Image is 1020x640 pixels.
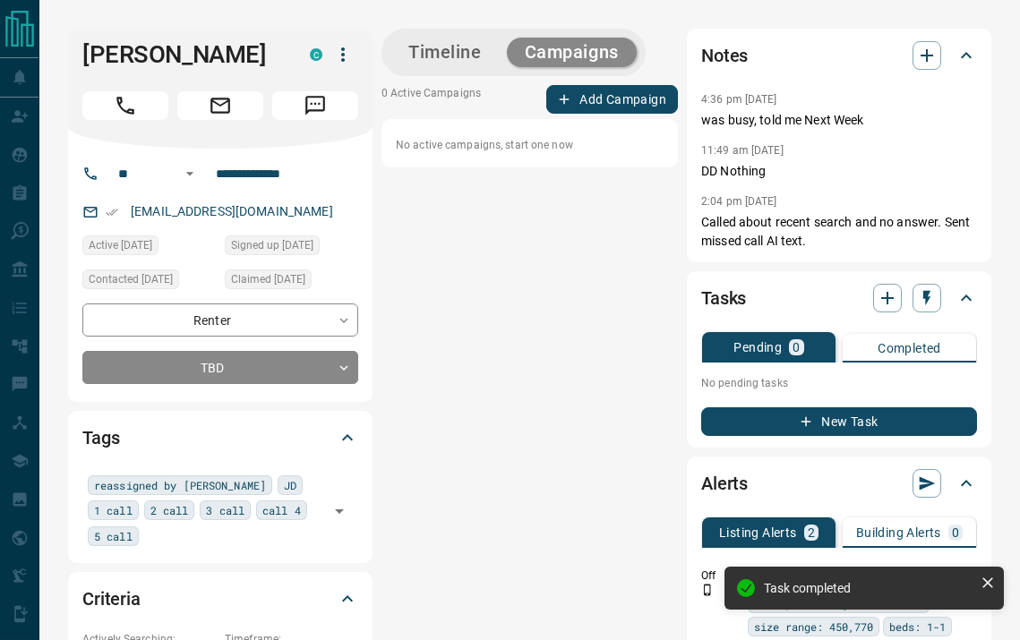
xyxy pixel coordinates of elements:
span: Call [82,91,168,120]
h2: Notes [701,41,748,70]
p: DD Nothing [701,162,977,181]
h2: Criteria [82,585,141,613]
div: Criteria [82,577,358,620]
span: 1 call [94,501,133,519]
p: 2:04 pm [DATE] [701,195,777,208]
div: condos.ca [310,48,322,61]
div: TBD [82,351,358,384]
p: 2 [808,526,815,539]
span: 2 call [150,501,189,519]
div: Notes [701,34,977,77]
svg: Email Verified [106,206,118,218]
button: Campaigns [507,38,637,67]
span: Email [177,91,263,120]
p: No active campaigns, start one now [396,137,664,153]
p: 0 [793,341,800,354]
p: 0 Active Campaigns [381,85,481,114]
span: Message [272,91,358,120]
span: 5 call [94,527,133,545]
a: [EMAIL_ADDRESS][DOMAIN_NAME] [131,204,333,218]
p: 11:49 am [DATE] [701,144,784,157]
p: No pending tasks [701,370,977,397]
h2: Tasks [701,284,746,312]
p: Building Alerts [856,526,941,539]
span: call 4 [262,501,301,519]
h2: Tags [82,423,119,452]
span: Signed up [DATE] [231,236,313,254]
div: Alerts [701,462,977,505]
span: Active [DATE] [89,236,152,254]
button: Open [179,163,201,184]
h2: Alerts [701,469,748,498]
div: Thu Aug 07 2025 [82,269,216,294]
p: Listing Alerts [719,526,797,539]
div: Wed Jul 30 2025 [225,269,358,294]
p: Completed [878,342,941,354]
button: Timeline [390,38,500,67]
p: Called about recent search and no answer. Sent missed call AI text. [701,213,977,251]
span: Claimed [DATE] [231,270,305,288]
div: Task completed [764,581,973,595]
h1: [PERSON_NAME] [82,40,283,69]
button: Add Campaign [546,85,678,114]
svg: Push Notification Only [701,584,714,596]
div: Wed Jul 30 2025 [82,235,216,260]
span: JD [284,476,296,494]
div: Tags [82,416,358,459]
span: reassigned by [PERSON_NAME] [94,476,266,494]
button: Open [327,499,352,524]
p: 0 [952,526,959,539]
div: Sun Sep 13 2020 [225,235,358,260]
p: 4:36 pm [DATE] [701,93,777,106]
div: Renter [82,303,358,337]
button: New Task [701,407,977,436]
span: Contacted [DATE] [89,270,173,288]
p: Pending [733,341,782,354]
div: Tasks [701,277,977,320]
p: was busy, told me Next Week [701,111,977,130]
p: Off [701,567,737,584]
span: 3 call [206,501,244,519]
